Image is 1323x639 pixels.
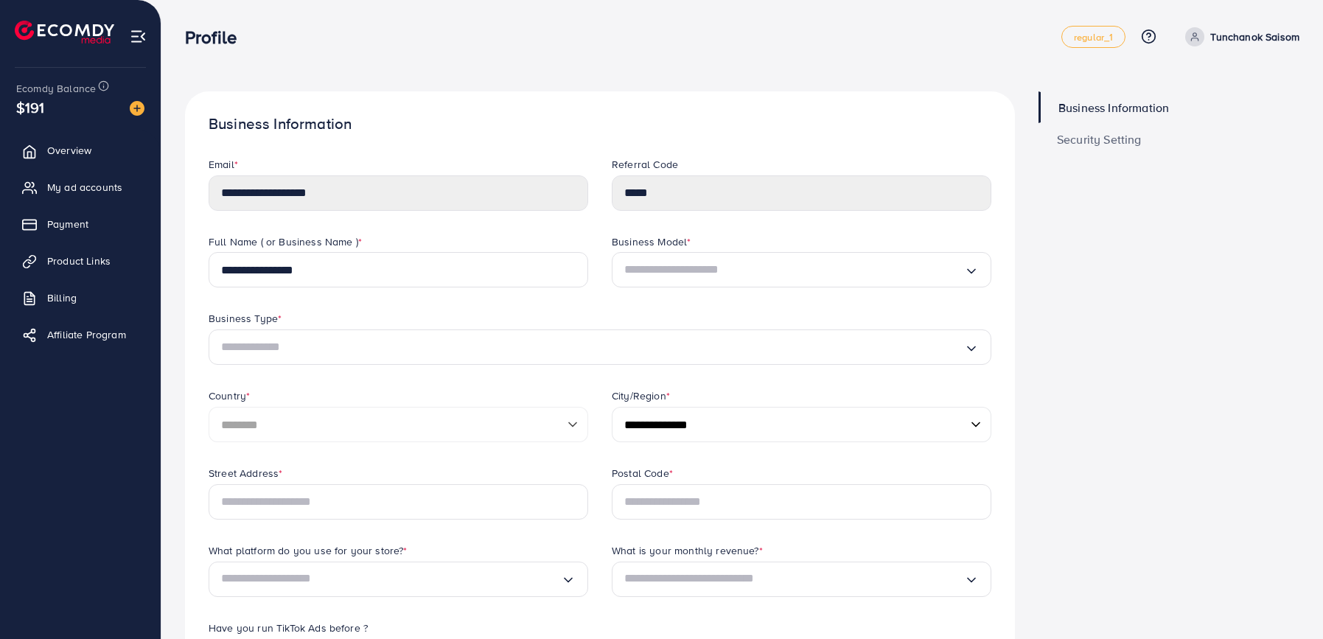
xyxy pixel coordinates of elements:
div: Search for option [612,562,991,597]
input: Search for option [624,568,964,591]
img: menu [130,28,147,45]
input: Search for option [221,568,561,591]
label: Business Type [209,311,282,326]
div: Search for option [209,562,588,597]
h3: Profile [185,27,248,48]
a: Billing [11,283,150,312]
span: Business Information [1058,102,1169,114]
a: regular_1 [1061,26,1125,48]
img: logo [15,21,114,43]
img: image [130,101,144,116]
label: Email [209,157,238,172]
label: Referral Code [612,157,678,172]
input: Search for option [624,258,964,282]
span: Billing [47,290,77,305]
span: Payment [47,217,88,231]
a: Product Links [11,246,150,276]
label: City/Region [612,388,670,403]
span: $191 [16,97,45,118]
label: Have you run TikTok Ads before ? [209,621,368,635]
a: Affiliate Program [11,320,150,349]
label: Country [209,388,250,403]
iframe: Chat [1260,573,1312,628]
a: My ad accounts [11,172,150,202]
a: Tunchanok Saisom [1179,27,1299,46]
div: Search for option [209,329,991,365]
label: What is your monthly revenue? [612,543,763,558]
span: Security Setting [1057,133,1142,145]
span: Product Links [47,254,111,268]
h1: Business Information [209,115,991,133]
a: Overview [11,136,150,165]
label: Street Address [209,466,282,481]
a: Payment [11,209,150,239]
label: Full Name ( or Business Name ) [209,234,362,249]
label: Business Model [612,234,691,249]
label: What platform do you use for your store? [209,543,408,558]
span: My ad accounts [47,180,122,195]
span: regular_1 [1074,32,1113,42]
span: Affiliate Program [47,327,126,342]
div: Search for option [612,252,991,287]
input: Search for option [221,335,964,359]
span: Overview [47,143,91,158]
label: Postal Code [612,466,673,481]
p: Tunchanok Saisom [1210,28,1299,46]
span: Ecomdy Balance [16,81,96,96]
